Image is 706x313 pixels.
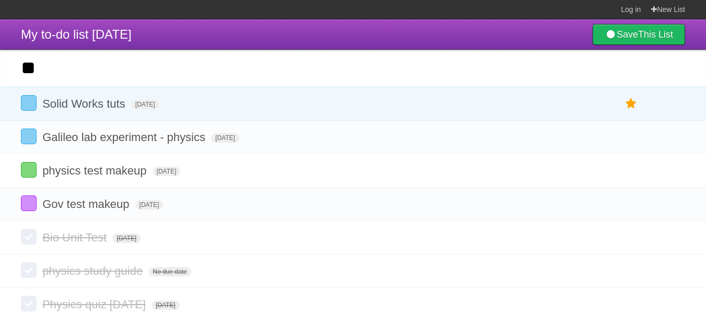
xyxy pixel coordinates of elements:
span: [DATE] [112,234,141,243]
span: [DATE] [211,133,239,143]
span: Gov test makeup [42,198,132,211]
label: Done [21,162,37,178]
span: [DATE] [135,200,164,210]
span: [DATE] [131,100,159,109]
span: physics test makeup [42,164,149,177]
label: Done [21,129,37,144]
label: Done [21,229,37,245]
label: Done [21,195,37,211]
label: Star task [621,95,641,112]
span: [DATE] [153,167,181,176]
span: My to-do list [DATE] [21,27,132,41]
label: Done [21,95,37,111]
span: Galileo lab experiment - physics [42,131,208,144]
span: No due date [148,267,191,276]
span: Physics quiz [DATE] [42,298,148,311]
span: Solid Works tuts [42,97,128,110]
span: [DATE] [152,300,180,310]
label: Done [21,262,37,278]
a: SaveThis List [593,24,685,45]
label: Done [21,296,37,311]
b: This List [638,29,673,40]
span: Bio Unit Test [42,231,109,244]
span: physics study guide [42,264,145,277]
